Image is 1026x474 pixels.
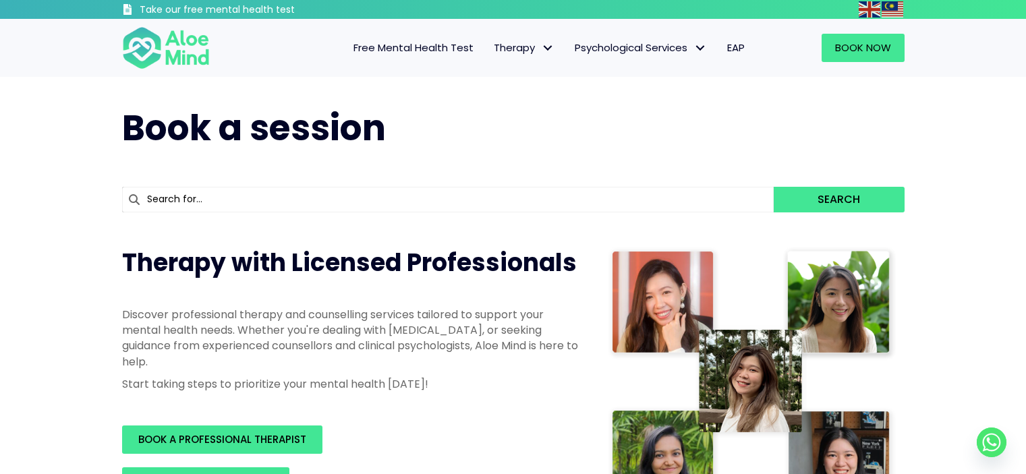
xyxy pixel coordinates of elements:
[343,34,484,62] a: Free Mental Health Test
[977,427,1006,457] a: Whatsapp
[122,26,210,70] img: Aloe mind Logo
[353,40,474,55] span: Free Mental Health Test
[538,38,558,58] span: Therapy: submenu
[122,103,386,152] span: Book a session
[122,376,581,392] p: Start taking steps to prioritize your mental health [DATE]!
[859,1,882,17] a: English
[122,187,774,212] input: Search for...
[835,40,891,55] span: Book Now
[859,1,880,18] img: en
[122,425,322,454] a: BOOK A PROFESSIONAL THERAPIST
[727,40,745,55] span: EAP
[575,40,707,55] span: Psychological Services
[494,40,554,55] span: Therapy
[122,307,581,369] p: Discover professional therapy and counselling services tailored to support your mental health nee...
[717,34,755,62] a: EAP
[882,1,905,17] a: Malay
[774,187,904,212] button: Search
[138,432,306,446] span: BOOK A PROFESSIONAL THERAPIST
[484,34,565,62] a: TherapyTherapy: submenu
[122,3,367,19] a: Take our free mental health test
[122,245,577,280] span: Therapy with Licensed Professionals
[882,1,903,18] img: ms
[140,3,367,17] h3: Take our free mental health test
[822,34,905,62] a: Book Now
[691,38,710,58] span: Psychological Services: submenu
[227,34,755,62] nav: Menu
[565,34,717,62] a: Psychological ServicesPsychological Services: submenu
